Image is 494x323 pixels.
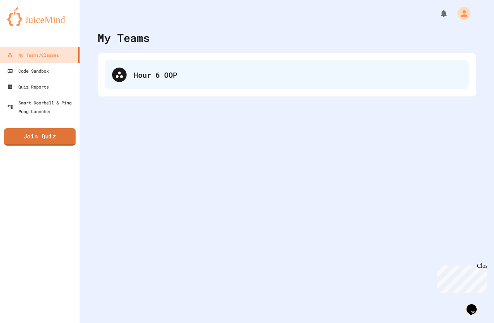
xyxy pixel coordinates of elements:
img: logo-orange.svg [7,7,72,26]
div: My Teams/Classes [7,51,59,59]
iframe: chat widget [464,294,487,316]
div: My Notifications [426,7,450,20]
div: Chat with us now!Close [3,3,50,46]
div: Quiz Reports [7,82,49,91]
a: Join Quiz [4,128,76,146]
div: Code Sandbox [7,66,49,75]
div: My Teams [98,30,150,46]
iframe: chat widget [434,263,487,293]
div: Hour 6 OOP [134,69,461,80]
div: Smart Doorbell & Ping Pong Launcher [7,98,77,116]
div: My Account [450,5,472,22]
div: Hour 6 OOP [105,60,469,89]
